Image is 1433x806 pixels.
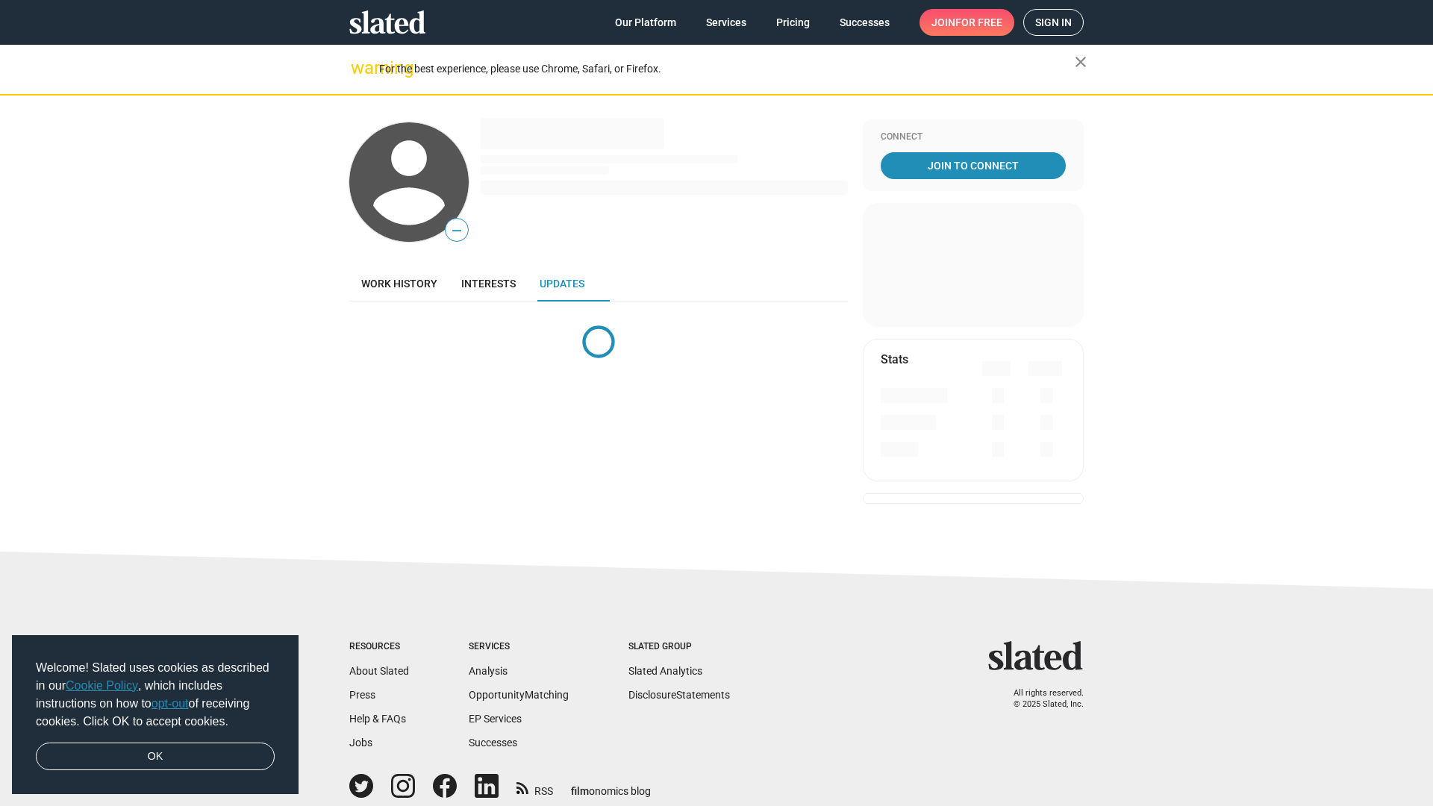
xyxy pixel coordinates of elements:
mat-card-title: Stats [881,352,908,367]
span: Welcome! Slated uses cookies as described in our , which includes instructions on how to of recei... [36,659,275,731]
span: Work history [361,278,437,290]
a: Joinfor free [920,9,1014,36]
a: Jobs [349,737,372,749]
a: Help & FAQs [349,713,406,725]
a: DisclosureStatements [628,689,730,701]
a: About Slated [349,665,409,677]
span: for free [955,9,1002,36]
a: Analysis [469,665,508,677]
a: Our Platform [603,9,688,36]
span: Updates [540,278,584,290]
span: Pricing [776,9,810,36]
mat-icon: close [1072,53,1090,71]
span: Join [931,9,1002,36]
span: Sign in [1035,10,1072,35]
span: Interests [461,278,516,290]
span: — [446,221,468,240]
a: filmonomics blog [571,772,651,799]
a: Successes [828,9,902,36]
div: Services [469,641,569,653]
a: Interests [449,266,528,302]
p: All rights reserved. © 2025 Slated, Inc. [998,688,1084,710]
a: Pricing [764,9,822,36]
a: dismiss cookie message [36,743,275,771]
a: Slated Analytics [628,665,702,677]
a: Cookie Policy [66,679,138,692]
a: RSS [516,775,553,799]
div: Connect [881,131,1066,143]
div: cookieconsent [12,635,299,795]
span: Services [706,9,746,36]
span: Our Platform [615,9,676,36]
span: film [571,785,589,797]
a: EP Services [469,713,522,725]
a: Successes [469,737,517,749]
span: Successes [840,9,890,36]
a: Updates [528,266,596,302]
a: OpportunityMatching [469,689,569,701]
div: For the best experience, please use Chrome, Safari, or Firefox. [379,59,1075,79]
a: Join To Connect [881,152,1066,179]
span: Join To Connect [884,152,1063,179]
div: Resources [349,641,409,653]
a: Services [694,9,758,36]
a: Work history [349,266,449,302]
a: Sign in [1023,9,1084,36]
a: opt-out [152,697,189,710]
mat-icon: warning [351,59,369,77]
a: Press [349,689,375,701]
div: Slated Group [628,641,730,653]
